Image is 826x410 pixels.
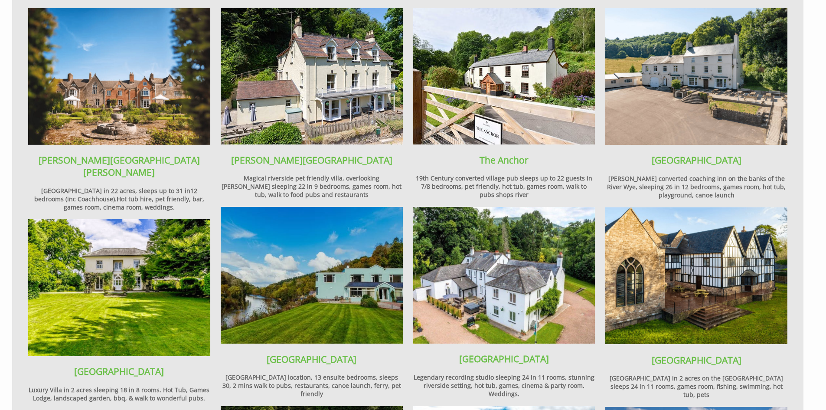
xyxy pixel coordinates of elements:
img: Monnow Valley Studio [413,207,595,344]
h4: Legendary recording studio sleeping 24 in 11 rooms, stunning riverside setting, hot tub, games, c... [413,373,595,398]
h4: 19th Century converted village pub sleeps up to 22 guests in 7/8 bedrooms, pet friendly, hot tub,... [413,174,595,199]
a: The Anchor [480,154,529,166]
a: [GEOGRAPHIC_DATA] [459,353,549,365]
h4: [PERSON_NAME] converted coaching inn on the banks of the River Wye, sleeping 26 in 12 bedrooms, g... [605,174,787,346]
a: [PERSON_NAME][GEOGRAPHIC_DATA][PERSON_NAME] [39,154,200,178]
img: The Anchor [413,8,595,145]
h4: Luxury Villa in 2 acres sleeping 18 in 8 rooms. Hot Tub, Games Lodge, landscaped garden, bbq, & w... [28,386,210,402]
h4: [GEOGRAPHIC_DATA] in 22 acres, sleeps up to 31 in12 bedrooms (inc Coachhouse).Hot tub hire, pet f... [28,187,210,211]
img: Holly Tree House [221,8,403,145]
a: [GEOGRAPHIC_DATA] [267,353,356,365]
h4: [GEOGRAPHIC_DATA] in 2 acres on the [GEOGRAPHIC_DATA] sleeps 24 in 11 rooms, games room, fishing,... [605,374,787,399]
h4: Magical riverside pet friendly villa, overlooking [PERSON_NAME] sleeping 22 in 9 bedrooms, games ... [221,174,403,199]
img: The Manor On The Monnow [605,207,787,344]
img: Bowley Hall [28,8,210,145]
a: [GEOGRAPHIC_DATA] [652,354,741,366]
img: Wye Rapids House [221,207,403,344]
img: River Wye Lodge Big House Holiday Lets [605,8,787,145]
a: [GEOGRAPHIC_DATA] [74,365,164,377]
a: [GEOGRAPHIC_DATA] [652,154,741,166]
a: [PERSON_NAME][GEOGRAPHIC_DATA] [231,154,392,166]
img: Bromsash House [28,219,210,356]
